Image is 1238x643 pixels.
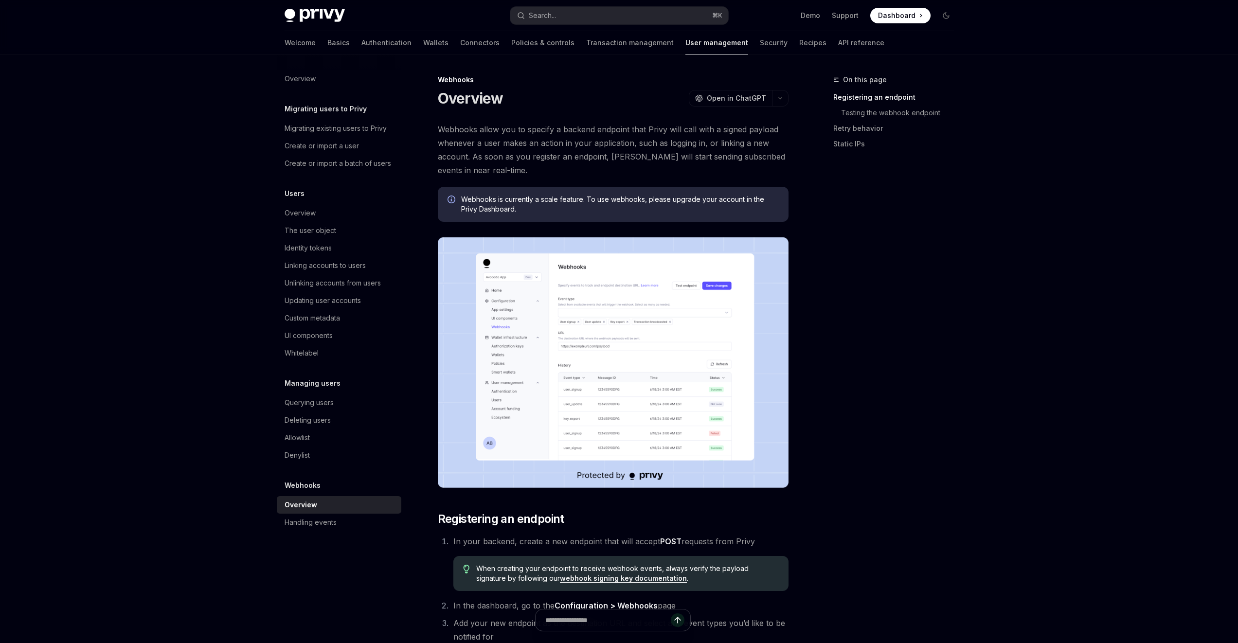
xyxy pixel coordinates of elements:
[285,330,333,341] div: UI components
[285,123,387,134] div: Migrating existing users to Privy
[277,496,401,514] a: Overview
[285,73,316,85] div: Overview
[838,31,884,54] a: API reference
[833,121,962,136] a: Retry behavior
[285,517,337,528] div: Handling events
[277,327,401,344] a: UI components
[285,377,341,389] h5: Managing users
[361,31,412,54] a: Authentication
[285,225,336,236] div: The user object
[285,480,321,491] h5: Webhooks
[285,499,317,511] div: Overview
[285,103,367,115] h5: Migrating users to Privy
[461,195,779,214] span: Webhooks is currently a scale feature. To use webhooks, please upgrade your account in the Privy ...
[529,10,556,21] div: Search...
[833,89,962,105] a: Registering an endpoint
[555,601,658,610] strong: Configuration > Webhooks
[460,31,500,54] a: Connectors
[277,447,401,464] a: Denylist
[938,8,954,23] button: Toggle dark mode
[453,536,755,546] span: In your backend, create a new endpoint that will accept requests from Privy
[423,31,449,54] a: Wallets
[660,536,682,546] strong: POST
[277,274,401,292] a: Unlinking accounts from users
[277,309,401,327] a: Custom metadata
[438,123,789,177] span: Webhooks allow you to specify a backend endpoint that Privy will call with a signed payload whene...
[277,155,401,172] a: Create or import a batch of users
[285,31,316,54] a: Welcome
[510,7,728,24] button: Open search
[285,312,340,324] div: Custom metadata
[799,31,826,54] a: Recipes
[760,31,788,54] a: Security
[843,74,887,86] span: On this page
[285,277,381,289] div: Unlinking accounts from users
[277,257,401,274] a: Linking accounts to users
[277,222,401,239] a: The user object
[285,188,305,199] h5: Users
[833,105,962,121] a: Testing the webhook endpoint
[285,295,361,306] div: Updating user accounts
[438,237,789,488] img: images/Webhooks.png
[285,449,310,461] div: Denylist
[878,11,915,20] span: Dashboard
[586,31,674,54] a: Transaction management
[712,12,722,19] span: ⌘ K
[277,394,401,411] a: Querying users
[832,11,859,20] a: Support
[285,140,359,152] div: Create or import a user
[438,511,564,527] span: Registering an endpoint
[277,70,401,88] a: Overview
[511,31,574,54] a: Policies & controls
[560,574,687,583] a: webhook signing key documentation
[707,93,766,103] span: Open in ChatGPT
[285,242,332,254] div: Identity tokens
[277,292,401,309] a: Updating user accounts
[327,31,350,54] a: Basics
[833,136,962,152] a: Static IPs
[285,9,345,22] img: dark logo
[277,120,401,137] a: Migrating existing users to Privy
[277,429,401,447] a: Allowlist
[689,90,772,107] button: Open in ChatGPT
[545,609,671,631] input: Ask a question...
[285,347,319,359] div: Whitelabel
[277,239,401,257] a: Identity tokens
[685,31,748,54] a: User management
[448,196,457,205] svg: Info
[277,137,401,155] a: Create or import a user
[870,8,931,23] a: Dashboard
[277,204,401,222] a: Overview
[277,411,401,429] a: Deleting users
[285,397,334,409] div: Querying users
[285,432,310,444] div: Allowlist
[277,514,401,531] a: Handling events
[476,564,778,583] span: When creating your endpoint to receive webhook events, always verify the payload signature by fol...
[463,565,470,573] svg: Tip
[285,207,316,219] div: Overview
[285,260,366,271] div: Linking accounts to users
[438,75,789,85] div: Webhooks
[671,613,684,627] button: Send message
[285,414,331,426] div: Deleting users
[453,601,676,610] span: In the dashboard, go to the page
[277,344,401,362] a: Whitelabel
[801,11,820,20] a: Demo
[285,158,391,169] div: Create or import a batch of users
[438,89,503,107] h1: Overview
